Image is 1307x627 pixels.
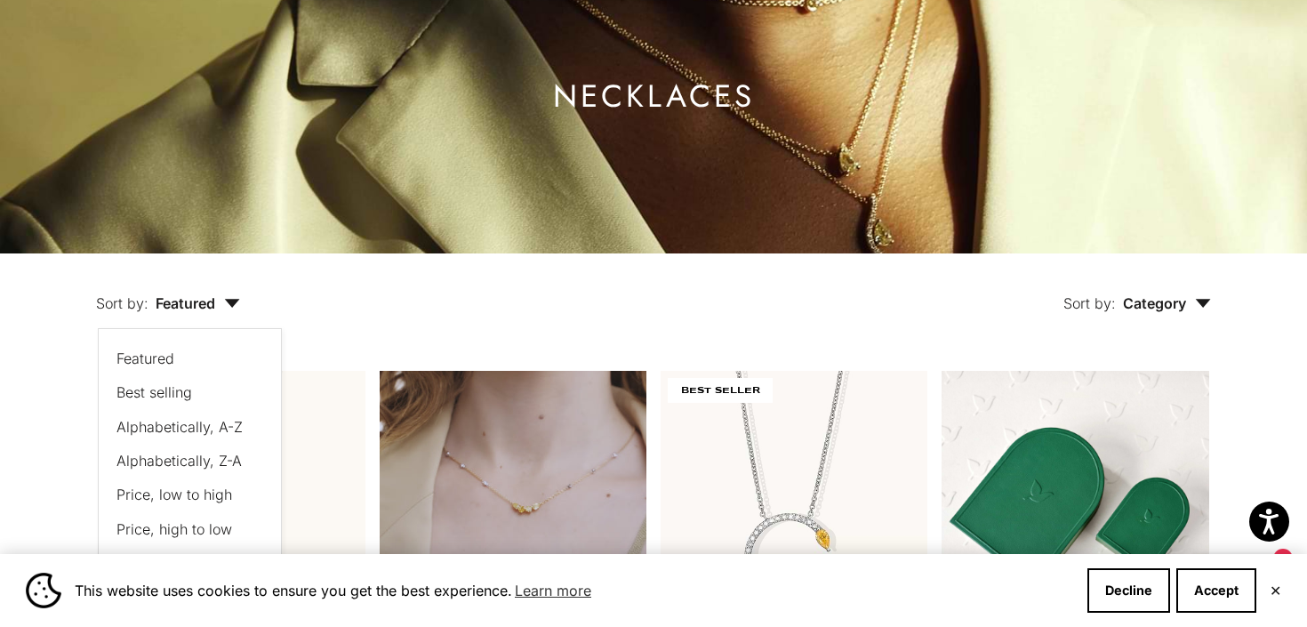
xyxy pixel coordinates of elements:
button: Sort by: Featured [55,253,281,328]
button: Decline [1087,568,1170,613]
button: Sort by: Category [1022,253,1252,328]
a: Learn more [512,577,594,604]
span: Price, high to low [116,520,232,538]
button: Close [1270,585,1281,596]
span: Featured [156,294,240,312]
span: This website uses cookies to ensure you get the best experience. [75,577,1073,604]
button: Accept [1176,568,1256,613]
span: Alphabetically, A-Z [116,418,243,436]
span: Category [1123,294,1211,312]
span: Sort by: [96,294,148,312]
span: Featured [116,350,174,367]
span: Best selling [116,383,192,401]
span: BEST SELLER [668,378,773,403]
span: Price, low to high [116,486,232,503]
span: Sort by: [1063,294,1116,312]
span: Alphabetically, Z-A [116,452,242,470]
h1: Necklaces [553,85,755,108]
img: Cookie banner [26,573,61,608]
